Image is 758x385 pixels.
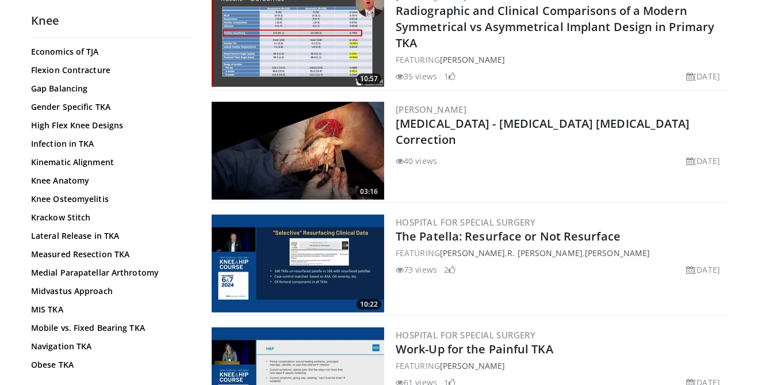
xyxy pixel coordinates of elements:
a: Infection in TKA [31,138,186,150]
div: FEATURING , , [396,247,725,259]
a: Navigation TKA [31,341,186,352]
li: [DATE] [686,264,720,276]
a: Midvastus Approach [31,285,186,297]
a: 10:22 [212,215,384,312]
div: FEATURING [396,54,725,66]
a: R. [PERSON_NAME] [507,247,583,258]
li: [DATE] [686,155,720,167]
a: [PERSON_NAME] [440,247,505,258]
a: Krackow Stitch [31,212,186,223]
a: [PERSON_NAME] [440,54,505,65]
a: [MEDICAL_DATA] - [MEDICAL_DATA] [MEDICAL_DATA] Correction [396,116,690,147]
li: 1 [444,70,455,82]
a: Lateral Release in TKA [31,230,186,242]
a: Gap Balancing [31,83,186,94]
img: 5139b1c4-8955-459c-b795-b07244c99a96.300x170_q85_crop-smart_upscale.jpg [212,102,384,200]
h2: Knee [31,13,192,28]
a: Obese TKA [31,359,186,371]
a: Hospital for Special Surgery [396,216,535,228]
span: 10:57 [357,74,381,84]
a: 03:16 [212,102,384,200]
a: Economics of TJA [31,46,186,58]
a: Work-Up for the Painful TKA [396,341,553,357]
a: Flexion Contracture [31,64,186,76]
a: Radiographic and Clinical Comparisons of a Modern Symmetrical vs Asymmetrical Implant Design in P... [396,3,714,51]
a: Mobile vs. Fixed Bearing TKA [31,322,186,334]
a: The Patella: Resurface or Not Resurface [396,228,621,244]
a: Measured Resection TKA [31,249,186,260]
li: 73 views [396,264,437,276]
img: 973b0c3c-fa2a-4d48-9336-c199bb088639.300x170_q85_crop-smart_upscale.jpg [212,215,384,312]
a: [PERSON_NAME] [585,247,650,258]
li: 2 [444,264,455,276]
a: [PERSON_NAME] [396,104,466,115]
li: [DATE] [686,70,720,82]
a: High Flex Knee Designs [31,120,186,131]
a: Knee Anatomy [31,175,186,186]
a: Gender Specific TKA [31,101,186,113]
a: Hospital for Special Surgery [396,329,535,341]
a: Knee Osteomyelitis [31,193,186,205]
li: 35 views [396,70,437,82]
a: MIS TKA [31,304,186,315]
div: FEATURING [396,360,725,372]
a: Kinematic Alignment [31,157,186,168]
a: Medial Parapatellar Arthrotomy [31,267,186,279]
li: 40 views [396,155,437,167]
a: [PERSON_NAME] [440,360,505,371]
span: 03:16 [357,186,381,197]
span: 10:22 [357,299,381,310]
